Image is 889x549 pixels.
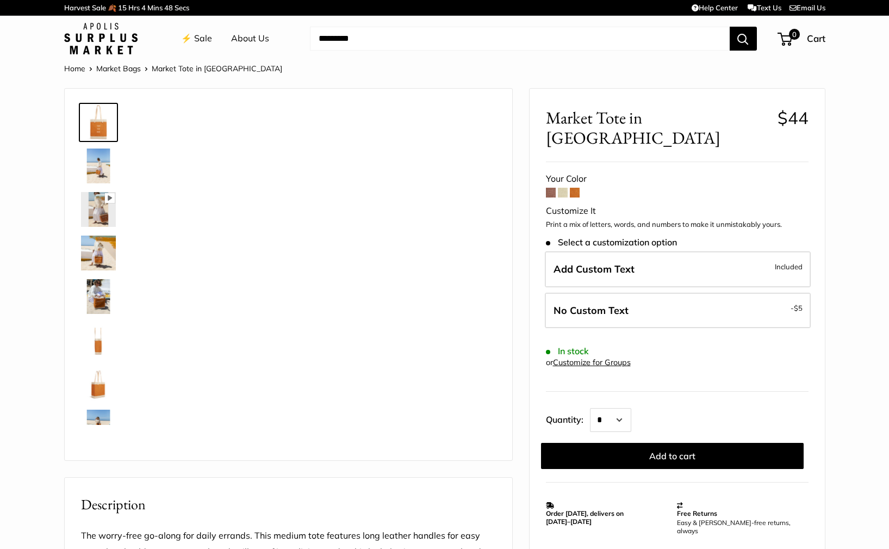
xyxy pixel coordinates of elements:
[553,357,631,367] a: Customize for Groups
[546,509,624,526] strong: Order [DATE], delivers on [DATE]–[DATE]
[546,237,677,248] span: Select a customization option
[81,366,116,401] img: Market Tote in Cognac
[147,3,163,12] span: Mins
[546,108,769,148] span: Market Tote in [GEOGRAPHIC_DATA]
[791,301,803,314] span: -
[81,323,116,357] img: Market Tote in Cognac
[677,519,803,535] p: Easy & [PERSON_NAME]-free returns, always
[692,3,738,12] a: Help Center
[79,320,118,360] a: Market Tote in Cognac
[64,61,282,76] nav: Breadcrumb
[775,260,803,273] span: Included
[789,3,825,12] a: Email Us
[141,3,146,12] span: 4
[554,304,629,317] span: No Custom Text
[794,304,803,312] span: $5
[79,233,118,273] a: Market Tote in Cognac
[545,251,811,287] label: Add Custom Text
[541,443,804,469] button: Add to cart
[81,149,116,183] img: Market Tote in Cognac
[128,3,140,12] span: Hrs
[546,346,589,356] span: In stock
[175,3,189,12] span: Secs
[748,3,781,12] a: Text Us
[164,3,173,12] span: 48
[81,192,116,227] img: Market Tote in Cognac
[546,405,590,432] label: Quantity:
[181,30,212,47] a: ⚡️ Sale
[310,27,730,51] input: Search...
[554,263,635,275] span: Add Custom Text
[81,236,116,270] img: Market Tote in Cognac
[64,23,138,54] img: Apolis: Surplus Market
[96,64,141,73] a: Market Bags
[730,27,757,51] button: Search
[546,171,809,187] div: Your Color
[79,190,118,229] a: Market Tote in Cognac
[64,64,85,73] a: Home
[546,203,809,219] div: Customize It
[778,107,809,128] span: $44
[546,355,631,370] div: or
[677,509,717,517] strong: Free Returns
[788,29,799,40] span: 0
[81,410,116,445] img: Market Tote in Cognac
[79,277,118,316] a: Market Tote in Cognac
[79,146,118,186] a: Market Tote in Cognac
[545,293,811,329] label: Leave Blank
[79,103,118,142] a: Market Tote in Cognac
[779,30,825,47] a: 0 Cart
[79,408,118,447] a: Market Tote in Cognac
[152,64,282,73] span: Market Tote in [GEOGRAPHIC_DATA]
[546,219,809,230] p: Print a mix of letters, words, and numbers to make it unmistakably yours.
[118,3,127,12] span: 15
[81,494,496,515] h2: Description
[81,105,116,140] img: Market Tote in Cognac
[81,279,116,314] img: Market Tote in Cognac
[79,364,118,403] a: Market Tote in Cognac
[231,30,269,47] a: About Us
[807,33,825,44] span: Cart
